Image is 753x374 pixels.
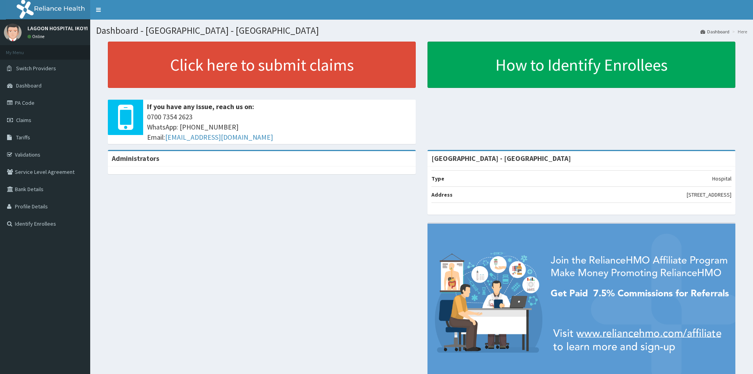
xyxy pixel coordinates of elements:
a: Click here to submit claims [108,42,416,88]
h1: Dashboard - [GEOGRAPHIC_DATA] - [GEOGRAPHIC_DATA] [96,26,747,36]
a: How to Identify Enrollees [427,42,735,88]
b: Address [431,191,453,198]
span: Claims [16,117,31,124]
b: Administrators [112,154,159,163]
p: Hospital [712,175,731,182]
b: Type [431,175,444,182]
p: LAGOON HOSPITAL IKOYI [27,26,88,31]
li: Here [730,28,747,35]
a: Online [27,34,46,39]
a: [EMAIL_ADDRESS][DOMAIN_NAME] [165,133,273,142]
b: If you have any issue, reach us on: [147,102,254,111]
span: Switch Providers [16,65,56,72]
span: 0700 7354 2623 WhatsApp: [PHONE_NUMBER] Email: [147,112,412,142]
p: [STREET_ADDRESS] [687,191,731,199]
a: Dashboard [700,28,729,35]
img: User Image [4,24,22,41]
span: Dashboard [16,82,42,89]
strong: [GEOGRAPHIC_DATA] - [GEOGRAPHIC_DATA] [431,154,571,163]
span: Tariffs [16,134,30,141]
